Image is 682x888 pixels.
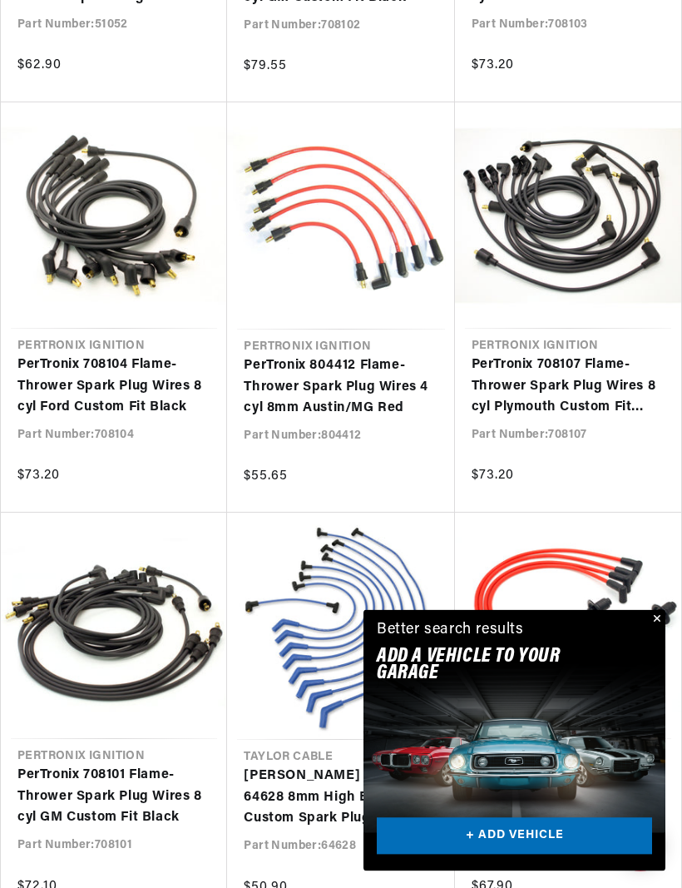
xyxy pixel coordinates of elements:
[244,766,437,831] a: [PERSON_NAME] Cable 64628 8mm High Energy RC Custom Spark Plug Wires 8 cyl blue
[17,766,210,830] a: PerTronix 708101 Flame-Thrower Spark Plug Wires 8 cyl GM Custom Fit Black
[472,355,665,419] a: PerTronix 708107 Flame-Thrower Spark Plug Wires 8 cyl Plymouth Custom Fit Black
[244,356,437,420] a: PerTronix 804412 Flame-Thrower Spark Plug Wires 4 cyl 8mm Austin/MG Red
[377,818,652,856] a: + ADD VEHICLE
[377,618,524,642] div: Better search results
[645,610,665,630] button: Close
[377,648,610,682] h2: Add A VEHICLE to your garage
[17,355,210,419] a: PerTronix 708104 Flame-Thrower Spark Plug Wires 8 cyl Ford Custom Fit Black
